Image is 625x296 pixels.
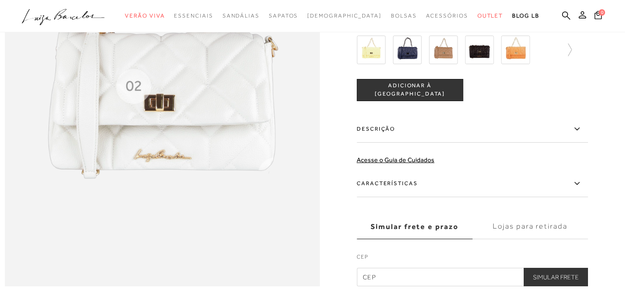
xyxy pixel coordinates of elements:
[357,252,588,265] label: CEP
[592,10,605,23] button: 0
[465,35,494,64] img: BOLSA EM COURO CAFÉ E ALÇA DE CORRENTE GRANDE
[357,35,385,64] img: BOLSA EM COURO AMARELO PALHA E ALÇA DE CORRENTE GRANDE
[307,7,382,24] a: noSubCategoriesText
[512,7,539,24] a: BLOG LB
[501,35,530,64] img: BOLSA EM COURO LARANJA DAMASCO E ALÇA DE CORRENTE GRANDE
[477,7,503,24] a: categoryNavScreenReaderText
[393,35,421,64] img: BOLSA EM COURO AZUL ATLÂNTICO E ALÇA DE CORRENTE GRANDE
[357,82,463,98] span: ADICIONAR À [GEOGRAPHIC_DATA]
[357,156,434,163] a: Acesse o Guia de Cuidados
[125,12,165,19] span: Verão Viva
[174,12,213,19] span: Essenciais
[524,268,588,286] button: Simular Frete
[426,7,468,24] a: categoryNavScreenReaderText
[512,12,539,19] span: BLOG LB
[477,12,503,19] span: Outlet
[391,12,417,19] span: Bolsas
[599,9,605,16] span: 0
[269,7,298,24] a: categoryNavScreenReaderText
[391,7,417,24] a: categoryNavScreenReaderText
[357,268,588,286] input: CEP
[357,79,463,101] button: ADICIONAR À [GEOGRAPHIC_DATA]
[426,12,468,19] span: Acessórios
[472,214,588,239] label: Lojas para retirada
[429,35,458,64] img: BOLSA EM COURO BEGE E ALÇA DE CORRENTE GRANDE
[223,12,260,19] span: Sandálias
[357,214,472,239] label: Simular frete e prazo
[307,12,382,19] span: [DEMOGRAPHIC_DATA]
[357,170,588,197] label: Características
[357,115,588,142] label: Descrição
[174,7,213,24] a: categoryNavScreenReaderText
[125,7,165,24] a: categoryNavScreenReaderText
[269,12,298,19] span: Sapatos
[223,7,260,24] a: categoryNavScreenReaderText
